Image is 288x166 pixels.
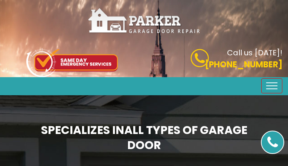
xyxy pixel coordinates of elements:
[150,58,283,71] p: [PHONE_NUMBER]
[150,49,283,71] a: Call us [DATE]! [PHONE_NUMBER]
[88,8,201,34] img: parker.png
[124,122,247,153] span: All Types of Garage Door
[26,48,118,77] img: icon-top.png
[41,122,247,153] b: Specializes in
[261,78,282,93] button: Toggle navigation
[227,47,282,58] b: Call us [DATE]!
